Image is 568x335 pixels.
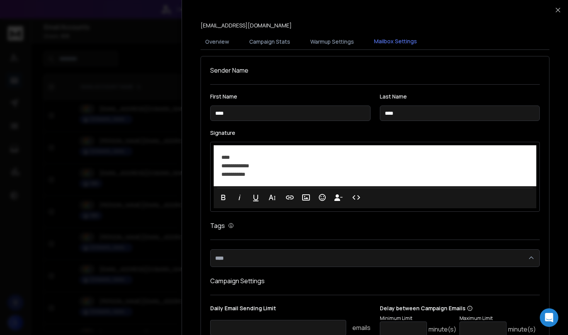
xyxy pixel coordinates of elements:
button: Bold (⌘B) [216,190,231,205]
button: Insert Image (⌘P) [299,190,313,205]
label: Last Name [380,94,540,99]
button: Code View [349,190,364,205]
button: Campaign Stats [245,33,295,50]
h1: Tags [210,221,225,230]
button: Insert Unsubscribe Link [331,190,346,205]
p: Maximum Limit [459,315,536,321]
label: First Name [210,94,371,99]
button: Mailbox Settings [369,33,422,51]
button: More Text [265,190,279,205]
button: Emoticons [315,190,330,205]
p: Delay between Campaign Emails [380,304,536,312]
p: [EMAIL_ADDRESS][DOMAIN_NAME] [201,22,292,29]
p: minute(s) [508,325,536,334]
p: minute(s) [429,325,456,334]
button: Italic (⌘I) [232,190,247,205]
button: Underline (⌘U) [248,190,263,205]
p: Daily Email Sending Limit [210,304,371,315]
div: Open Intercom Messenger [540,308,558,327]
h1: Campaign Settings [210,276,540,286]
button: Insert Link (⌘K) [282,190,297,205]
p: Minimum Limit [380,315,456,321]
h1: Sender Name [210,66,540,75]
button: Warmup Settings [306,33,359,50]
label: Signature [210,130,540,136]
button: Overview [201,33,234,50]
p: emails [352,323,371,332]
